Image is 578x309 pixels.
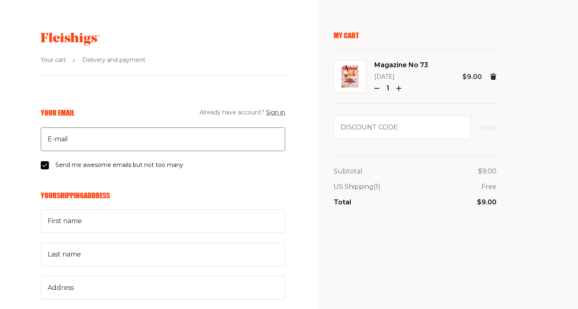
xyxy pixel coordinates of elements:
span: Magazine No 73 [374,60,428,70]
p: $9.00 [477,197,497,208]
p: My Cart [334,31,497,40]
input: First name [41,209,285,233]
input: Address [41,276,285,300]
input: Send me awesome emails but not too many [41,161,49,169]
input: E-mail [41,127,285,151]
img: Magazine No 73 Image [341,66,358,88]
h6: Your Shipping Address [41,191,285,200]
p: Subtotal [334,166,363,177]
p: 1 [382,83,393,94]
p: Total [334,197,351,208]
p: $9.00 [462,72,482,82]
button: Sign in [266,108,285,118]
span: Send me awesome emails but not too many [55,160,183,170]
span: Already have account? [200,108,285,118]
button: Apply [481,123,497,132]
h6: Your Email [41,108,75,117]
input: Last name [41,243,285,266]
p: [DATE] [374,72,428,82]
input: Discount code [334,116,471,139]
p: $9.00 [478,166,497,177]
p: US Shipping (1) [334,182,380,192]
span: Your cart [41,55,66,65]
span: Delivery and payment [82,55,145,65]
p: Free [481,182,497,192]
